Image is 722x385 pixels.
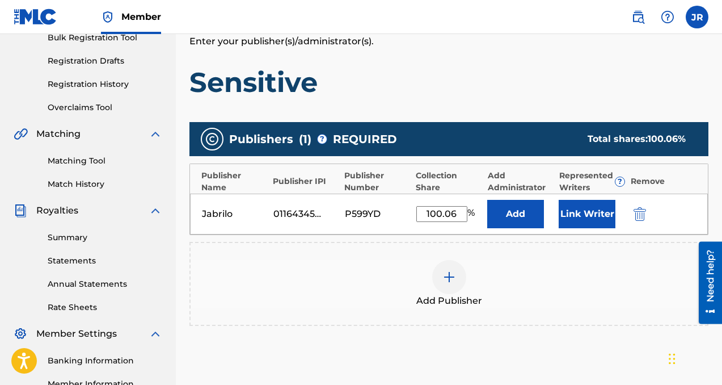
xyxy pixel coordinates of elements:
div: Help [656,6,679,28]
img: expand [149,327,162,341]
div: Publisher Name [201,170,267,194]
img: add [442,270,456,284]
a: Registration History [48,78,162,90]
a: Bulk Registration Tool [48,32,162,44]
a: Overclaims Tool [48,102,162,114]
div: Collection Share [416,170,482,194]
a: Public Search [627,6,649,28]
span: Member [121,10,161,23]
a: Matching Tool [48,155,162,167]
span: Publishers [229,131,293,148]
iframe: Resource Center [690,242,722,324]
div: User Menu [686,6,708,28]
span: Royalties [36,204,78,217]
div: Need help? [12,8,28,60]
span: ? [318,135,327,144]
a: Match History [48,178,162,190]
img: search [631,10,645,24]
div: Remove [631,175,696,187]
img: publishers [205,132,219,146]
span: Matching [36,127,81,141]
div: Drag [669,342,675,376]
p: Enter your publisher(s)/administrator(s). [189,35,708,48]
div: Represented Writers [559,170,625,194]
div: Publisher Number [344,170,410,194]
a: Statements [48,255,162,267]
img: Royalties [14,204,27,217]
img: expand [149,204,162,217]
iframe: Chat Widget [665,330,722,385]
img: Matching [14,127,28,141]
span: Add Publisher [416,294,482,308]
span: ( 1 ) [299,131,311,148]
button: Add [487,200,544,228]
div: Publisher IPI [273,175,339,187]
img: 12a2ab48e56ec057fbd8.svg [634,207,646,221]
a: Rate Sheets [48,302,162,313]
a: Registration Drafts [48,55,162,67]
a: Banking Information [48,355,162,367]
span: % [467,206,478,222]
span: REQUIRED [333,131,397,148]
h1: Sensitive [189,65,708,99]
a: Annual Statements [48,278,162,290]
div: Total shares: [588,132,686,146]
img: help [661,10,674,24]
img: Member Settings [14,327,27,341]
a: Summary [48,232,162,244]
span: Member Settings [36,327,117,341]
span: 100.06 % [648,133,686,144]
span: ? [615,177,624,186]
img: Top Rightsholder [101,10,115,24]
div: Add Administrator [488,170,554,194]
img: MLC Logo [14,9,57,25]
button: Link Writer [559,200,615,228]
img: expand [149,127,162,141]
